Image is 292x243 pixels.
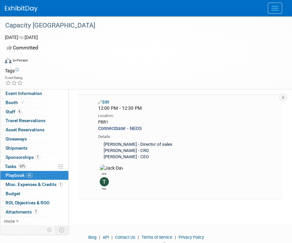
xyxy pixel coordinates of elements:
span: Budget [6,191,20,196]
button: Menu [268,3,282,14]
span: Connectbase - NEOS [98,126,142,131]
div: Details: [98,132,279,140]
div: Trey Willis [100,186,108,191]
img: Trey Willis [100,177,109,186]
a: Misc. Expenses & Credits1 [0,180,68,189]
span: to [18,35,25,40]
a: more [0,217,68,226]
span: 6 [17,109,22,114]
span: 12:00 PM - 12:30 PM [98,105,142,111]
div: Capacity [GEOGRAPHIC_DATA] [3,20,279,31]
div: Event Rating [5,76,23,80]
td: Toggle Event Tabs [55,226,69,234]
a: Edit [98,100,109,104]
a: Event Information [0,89,68,98]
img: ExhibitDay [5,6,38,12]
a: Giveaways [0,135,68,143]
div: Location: [98,112,279,119]
span: 1 [35,155,40,159]
div: Event Format [5,57,284,66]
span: more [4,218,15,224]
span: | [97,235,102,240]
span: 7 [33,209,38,214]
a: Sponsorships1 [0,153,68,162]
a: ROI, Objectives & ROO [0,198,68,207]
span: | [110,235,114,240]
img: Format-Inperson.png [5,58,11,63]
div: Jack Davey [100,171,108,176]
a: Playbook66 [0,171,68,180]
a: API [103,235,109,240]
a: Terms of Service [142,235,172,240]
span: | [136,235,141,240]
a: Blog [88,235,96,240]
span: Event Information [6,91,42,96]
span: Travel Reservations [6,118,45,123]
div: In-Person [12,58,28,63]
a: Staff6 [0,107,68,116]
span: Tasks [5,164,27,169]
span: Giveaways [6,136,27,141]
span: Shipments [6,145,27,151]
span: Booth [6,100,26,105]
span: Asset Reservations [6,127,44,132]
a: Tasks62% [0,162,68,171]
td: Personalize Event Tab Strip [44,226,55,234]
span: ROI, Objectives & ROO [6,200,49,205]
div: Committed [5,42,279,54]
span: Sponsorships [6,155,40,160]
a: Contact Us [115,235,135,240]
span: 62% [18,164,27,169]
td: Tags [5,67,19,74]
a: Asset Reservations [0,125,68,134]
a: Attachments7 [0,208,68,216]
span: | [173,235,178,240]
img: Jack Davey [100,165,123,171]
a: Shipments [0,144,68,153]
span: Playbook [6,173,33,178]
div: PBR1 [98,119,279,125]
span: Staff [6,109,22,114]
div: [PERSON_NAME] - Director of sales [PERSON_NAME] - CRO [PERSON_NAME] - CEO [98,140,279,163]
a: Budget [0,189,68,198]
span: [DATE] [DATE] [5,35,38,40]
a: Travel Reservations [0,116,68,125]
span: Attachments [6,209,38,215]
span: 66 [26,173,33,178]
a: Booth [0,98,68,107]
span: 1 [58,182,63,187]
i: Booth reservation complete [21,101,24,104]
span: Misc. Expenses & Credits [6,182,63,187]
a: Privacy Policy [179,235,204,240]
